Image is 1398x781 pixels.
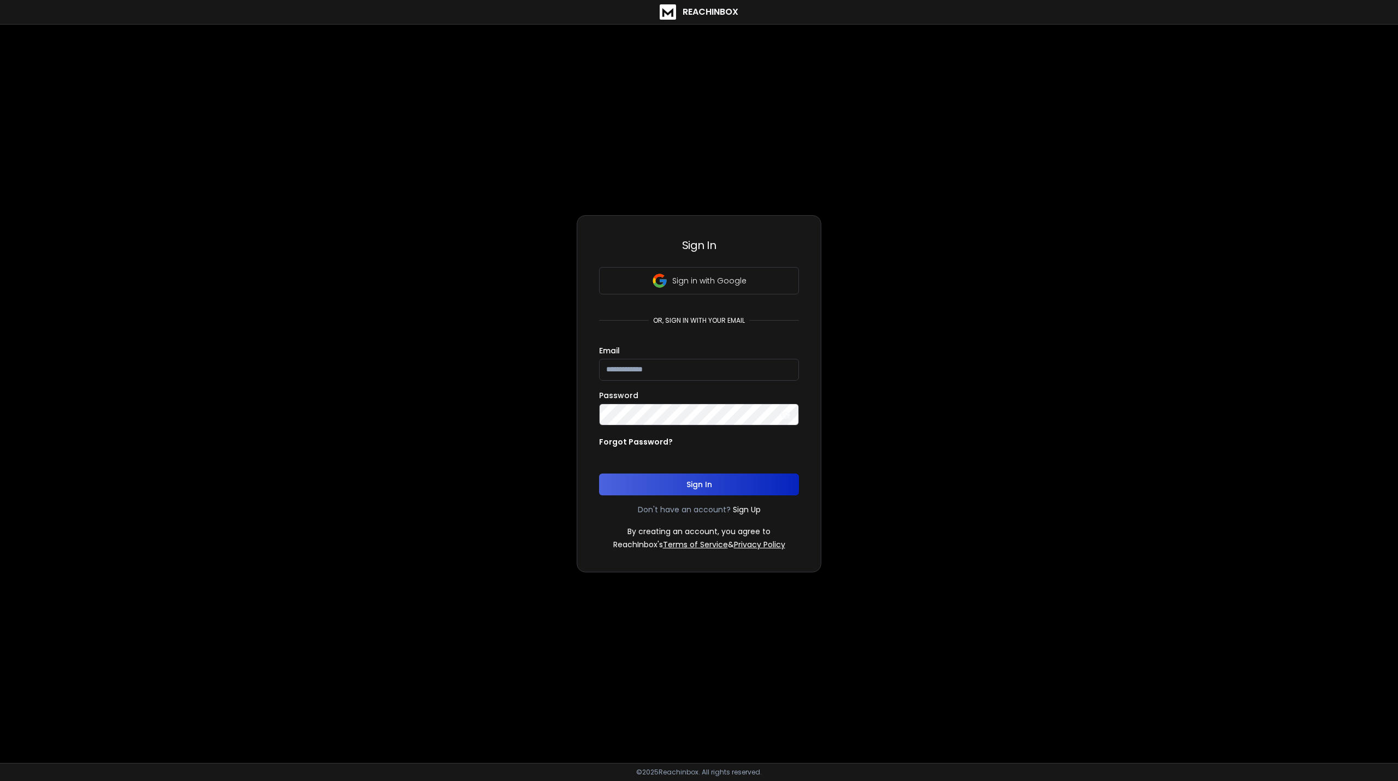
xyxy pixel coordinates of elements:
[599,436,673,447] p: Forgot Password?
[599,238,799,253] h3: Sign In
[638,504,731,515] p: Don't have an account?
[599,474,799,495] button: Sign In
[613,539,785,550] p: ReachInbox's &
[660,4,676,20] img: logo
[663,539,728,550] a: Terms of Service
[683,5,738,19] h1: ReachInbox
[733,504,761,515] a: Sign Up
[627,526,771,537] p: By creating an account, you agree to
[599,267,799,294] button: Sign in with Google
[734,539,785,550] a: Privacy Policy
[599,392,638,399] label: Password
[672,275,747,286] p: Sign in with Google
[636,768,762,777] p: © 2025 Reachinbox. All rights reserved.
[649,316,749,325] p: or, sign in with your email
[660,4,738,20] a: ReachInbox
[599,347,620,354] label: Email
